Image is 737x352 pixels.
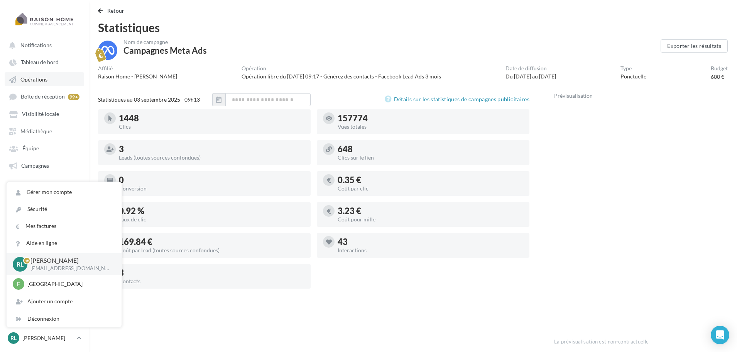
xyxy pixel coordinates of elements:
[98,22,728,33] div: Statistiques
[98,6,128,15] button: Retour
[338,217,523,222] div: Coût pour mille
[5,72,84,86] a: Opérations
[505,66,556,71] div: Date de diffusion
[711,326,729,344] div: Open Intercom Messenger
[338,145,523,153] div: 648
[338,248,523,253] div: Interactions
[20,76,47,83] span: Opérations
[107,7,125,14] span: Retour
[242,66,441,71] div: Opération
[5,38,81,52] button: Notifications
[119,217,304,222] div: Taux de clic
[119,207,304,215] div: 0.92 %
[338,124,523,129] div: Vues totales
[242,73,441,80] div: Opération libre du [DATE] 09:17 - Générez des contacts - Facebook Lead Ads 3 mois
[5,158,84,172] a: Campagnes
[385,95,529,104] a: Détails sur les statistiques de campagnes publicitaires
[554,335,728,345] div: La prévisualisation est non-contractuelle
[98,73,177,80] div: Raison Home - [PERSON_NAME]
[5,55,84,69] a: Tableau de bord
[338,207,523,215] div: 3.23 €
[98,96,212,104] div: Statistiques au 03 septembre 2025 - 09h13
[119,124,304,129] div: Clics
[27,280,112,288] p: [GEOGRAPHIC_DATA]
[21,94,65,100] span: Boîte de réception
[6,331,83,345] a: RL [PERSON_NAME]
[30,265,109,272] p: [EMAIL_ADDRESS][DOMAIN_NAME]
[620,66,646,71] div: Type
[98,66,177,71] div: Affilié
[119,186,304,191] div: Conversion
[7,310,122,327] div: Déconnexion
[7,201,122,218] a: Sécurité
[5,141,84,155] a: Équipe
[554,93,728,99] div: Prévisualisation
[5,89,84,104] a: Boîte de réception 99+
[338,238,523,246] div: 43
[505,73,556,80] div: Du [DATE] au [DATE]
[119,269,304,277] div: 3
[711,73,724,81] div: 600 €
[21,162,49,169] span: Campagnes
[7,184,122,201] a: Gérer mon compte
[10,334,17,342] span: RL
[661,39,728,53] button: Exporter les résultats
[20,128,52,134] span: Médiathèque
[7,235,122,252] a: Aide en ligne
[119,114,304,122] div: 1448
[119,238,304,246] div: 169.84 €
[17,280,20,288] span: F
[620,73,646,80] div: Ponctuelle
[338,176,523,184] div: 0.35 €
[119,248,304,253] div: Coût par lead (toutes sources confondues)
[20,42,52,48] span: Notifications
[119,155,304,160] div: Leads (toutes sources confondues)
[123,46,207,55] div: Campagnes Meta Ads
[119,176,304,184] div: 0
[338,114,523,122] div: 157774
[119,279,304,284] div: Contacts
[30,256,109,265] p: [PERSON_NAME]
[711,66,728,71] div: Budget
[5,124,84,138] a: Médiathèque
[119,145,304,153] div: 3
[5,107,84,121] a: Visibilité locale
[17,260,24,269] span: RL
[21,59,59,66] span: Tableau de bord
[338,186,523,191] div: Coût par clic
[123,39,207,45] div: Nom de campagne
[22,111,59,117] span: Visibilité locale
[7,293,122,310] div: Ajouter un compte
[68,94,79,100] div: 99+
[7,218,122,235] a: Mes factures
[22,334,74,342] p: [PERSON_NAME]
[338,155,523,160] div: Clics sur le lien
[22,145,39,152] span: Équipe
